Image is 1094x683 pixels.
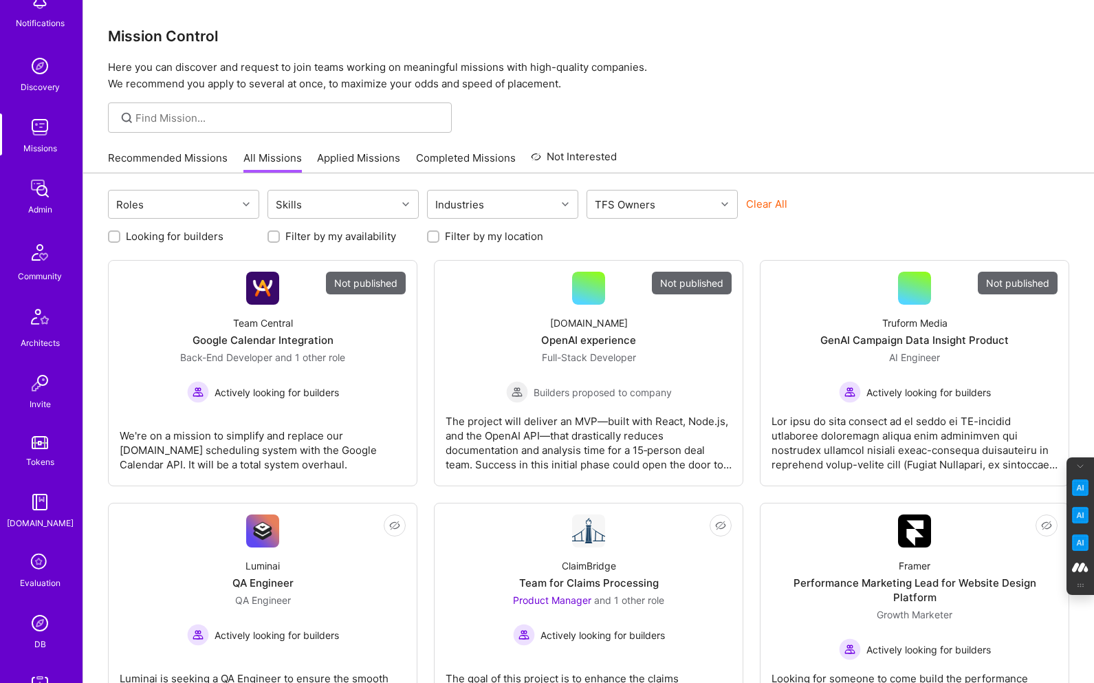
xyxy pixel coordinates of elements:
div: [DOMAIN_NAME] [550,316,628,330]
img: tokens [32,436,48,449]
i: icon Chevron [402,201,409,208]
div: Google Calendar Integration [193,333,333,347]
a: Not publishedCompany LogoTeam CentralGoogle Calendar IntegrationBack-End Developer and 1 other ro... [120,272,406,475]
div: Tokens [26,455,54,469]
img: Email Tone Analyzer icon [1072,507,1088,523]
span: and 1 other role [594,594,664,606]
div: Notifications [16,16,65,30]
img: Actively looking for builders [187,624,209,646]
img: Invite [26,369,54,397]
div: Admin [28,202,52,217]
img: Jargon Buster icon [1072,534,1088,551]
div: Architects [21,336,60,350]
div: Evaluation [20,576,61,590]
img: Company Logo [246,272,279,305]
div: We're on a mission to simplify and replace our [DOMAIN_NAME] scheduling system with the Google Ca... [120,418,406,472]
div: Industries [432,195,488,215]
span: Actively looking for builders [540,628,665,642]
div: GenAI Campaign Data Insight Product [820,333,1009,347]
span: Product Manager [513,594,591,606]
i: icon Chevron [721,201,728,208]
a: Not published[DOMAIN_NAME]OpenAI experienceFull-Stack Developer Builders proposed to companyBuild... [446,272,732,475]
label: Filter by my availability [285,229,396,243]
label: Looking for builders [126,229,223,243]
span: Back-End Developer [180,351,272,363]
a: Not publishedTruform MediaGenAI Campaign Data Insight ProductAI Engineer Actively looking for bui... [772,272,1058,475]
img: Actively looking for builders [513,624,535,646]
div: Framer [899,559,930,573]
i: icon Chevron [243,201,250,208]
a: All Missions [243,151,302,173]
img: admin teamwork [26,175,54,202]
img: Actively looking for builders [839,381,861,403]
i: icon SearchGrey [119,110,135,126]
div: Team for Claims Processing [519,576,659,590]
h3: Mission Control [108,28,1069,45]
img: Key Point Extractor icon [1072,479,1088,496]
div: Team Central [233,316,293,330]
img: Actively looking for builders [839,638,861,660]
span: and 1 other role [275,351,345,363]
div: Community [18,269,62,283]
div: ClaimBridge [562,559,616,573]
a: Applied Missions [317,151,400,173]
i: icon EyeClosed [715,520,726,531]
p: Here you can discover and request to join teams working on meaningful missions with high-quality ... [108,59,1069,92]
div: Invite [30,397,51,411]
div: [DOMAIN_NAME] [7,516,74,530]
img: Actively looking for builders [187,381,209,403]
i: icon EyeClosed [389,520,400,531]
img: Company Logo [572,514,605,548]
input: Find Mission... [135,111,441,125]
div: Skills [272,195,305,215]
span: AI Engineer [889,351,940,363]
img: Builders proposed to company [506,381,528,403]
div: Performance Marketing Lead for Website Design Platform [772,576,1058,605]
div: Not published [652,272,732,294]
div: Discovery [21,80,60,94]
div: OpenAI experience [541,333,636,347]
button: Clear All [746,197,787,211]
span: Full-Stack Developer [542,351,636,363]
span: Growth Marketer [877,609,952,620]
a: Completed Missions [416,151,516,173]
img: Company Logo [898,514,931,548]
a: Not Interested [531,149,617,173]
i: icon SelectionTeam [27,550,53,576]
div: Missions [23,141,57,155]
span: Builders proposed to company [534,385,672,400]
span: QA Engineer [235,594,291,606]
span: Actively looking for builders [866,385,991,400]
span: Actively looking for builders [215,628,339,642]
a: Recommended Missions [108,151,228,173]
img: teamwork [26,113,54,141]
span: Actively looking for builders [215,385,339,400]
div: TFS Owners [591,195,659,215]
div: Luminai [245,559,280,573]
img: discovery [26,52,54,80]
div: Not published [978,272,1058,294]
img: Admin Search [26,609,54,637]
img: Community [23,236,56,269]
div: Not published [326,272,406,294]
img: Company Logo [246,514,279,548]
div: The project will deliver an MVP—built with React, Node.js, and the OpenAI API—that drastically re... [446,403,732,472]
div: QA Engineer [232,576,294,590]
div: DB [34,637,46,651]
label: Filter by my location [445,229,543,243]
div: Lor ipsu do sita consect ad el seddo ei TE-incidid utlaboree doloremagn aliqua enim adminimven qu... [772,403,1058,472]
div: Roles [113,195,147,215]
div: Truform Media [882,316,948,330]
span: Actively looking for builders [866,642,991,657]
img: Architects [23,303,56,336]
i: icon EyeClosed [1041,520,1052,531]
i: icon Chevron [562,201,569,208]
img: guide book [26,488,54,516]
